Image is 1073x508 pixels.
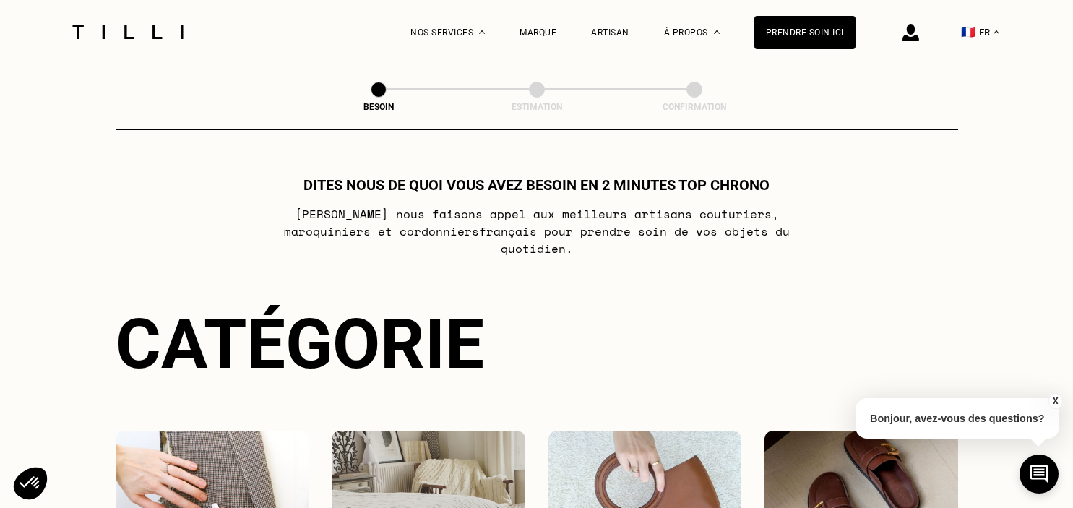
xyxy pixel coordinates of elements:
div: Besoin [306,102,451,112]
a: Marque [520,27,556,38]
div: Catégorie [116,303,958,384]
a: Prendre soin ici [754,16,856,49]
img: Menu déroulant [479,30,485,34]
img: Logo du service de couturière Tilli [67,25,189,39]
img: icône connexion [902,24,919,41]
button: X [1048,393,1062,409]
div: Confirmation [622,102,767,112]
div: Estimation [465,102,609,112]
p: [PERSON_NAME] nous faisons appel aux meilleurs artisans couturiers , maroquiniers et cordonniers ... [250,205,823,257]
p: Bonjour, avez-vous des questions? [856,398,1059,439]
h1: Dites nous de quoi vous avez besoin en 2 minutes top chrono [303,176,770,194]
img: menu déroulant [994,30,999,34]
span: 🇫🇷 [961,25,975,39]
img: Menu déroulant à propos [714,30,720,34]
a: Artisan [591,27,629,38]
